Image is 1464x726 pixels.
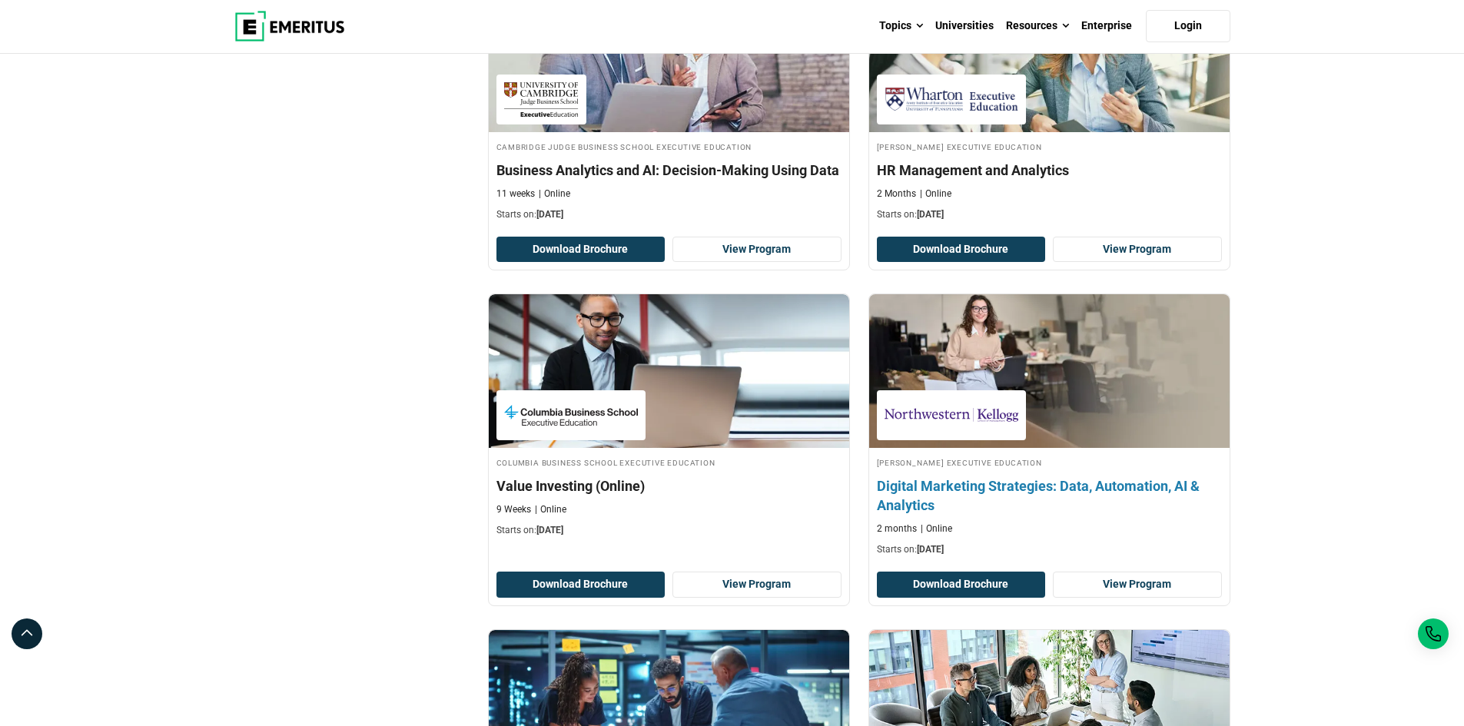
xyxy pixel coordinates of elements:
[496,208,842,221] p: Starts on:
[877,456,1222,469] h4: [PERSON_NAME] Executive Education
[672,237,842,263] a: View Program
[1053,237,1222,263] a: View Program
[496,187,535,201] p: 11 weeks
[1146,10,1230,42] a: Login
[496,572,666,598] button: Download Brochure
[536,525,563,535] span: [DATE]
[877,572,1046,598] button: Download Brochure
[489,294,849,448] img: Value Investing (Online) | Online Finance Course
[877,476,1222,515] h4: Digital Marketing Strategies: Data, Automation, AI & Analytics
[877,522,917,535] p: 2 months
[920,187,951,201] p: Online
[885,82,1018,117] img: Wharton Executive Education
[851,287,1247,456] img: Digital Marketing Strategies: Data, Automation, AI & Analytics | Online Digital Marketing Course
[496,140,842,153] h4: Cambridge Judge Business School Executive Education
[496,237,666,263] button: Download Brochure
[496,476,842,496] h4: Value Investing (Online)
[921,522,952,535] p: Online
[539,187,570,201] p: Online
[885,398,1018,433] img: Kellogg Executive Education
[536,209,563,220] span: [DATE]
[917,544,944,555] span: [DATE]
[535,503,566,516] p: Online
[877,237,1046,263] button: Download Brochure
[877,161,1222,180] h4: HR Management and Analytics
[672,572,842,598] a: View Program
[496,524,842,537] p: Starts on:
[496,161,842,180] h4: Business Analytics and AI: Decision-Making Using Data
[877,543,1222,556] p: Starts on:
[504,398,638,433] img: Columbia Business School Executive Education
[917,209,944,220] span: [DATE]
[877,140,1222,153] h4: [PERSON_NAME] Executive Education
[504,82,579,117] img: Cambridge Judge Business School Executive Education
[869,294,1230,564] a: Digital Marketing Course by Kellogg Executive Education - August 21, 2025 Kellogg Executive Educa...
[877,208,1222,221] p: Starts on:
[496,456,842,469] h4: Columbia Business School Executive Education
[496,503,531,516] p: 9 Weeks
[489,294,849,545] a: Finance Course by Columbia Business School Executive Education - August 21, 2025 Columbia Busines...
[1053,572,1222,598] a: View Program
[877,187,916,201] p: 2 Months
